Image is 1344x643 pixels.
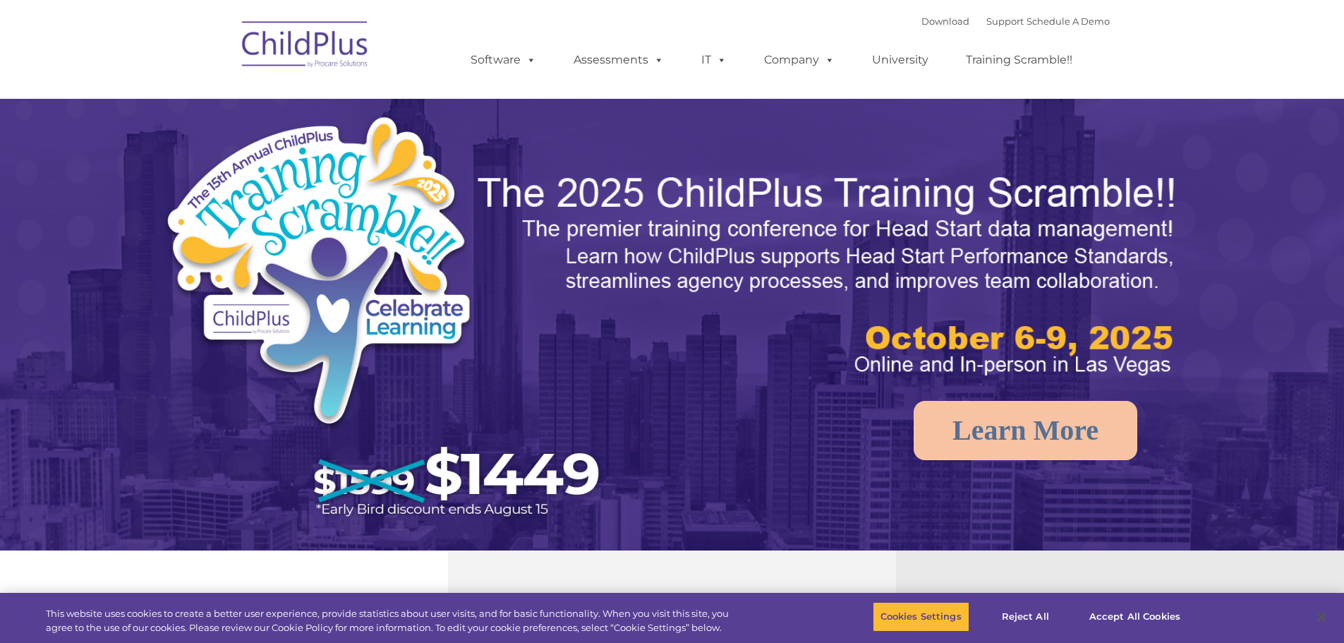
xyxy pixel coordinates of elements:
[456,46,550,74] a: Software
[986,16,1024,27] a: Support
[750,46,849,74] a: Company
[921,16,1110,27] font: |
[858,46,943,74] a: University
[981,602,1070,632] button: Reject All
[921,16,969,27] a: Download
[873,602,969,632] button: Cookies Settings
[196,151,256,162] span: Phone number
[1082,602,1188,632] button: Accept All Cookies
[559,46,678,74] a: Assessments
[1027,16,1110,27] a: Schedule A Demo
[952,46,1086,74] a: Training Scramble!!
[46,607,739,635] div: This website uses cookies to create a better user experience, provide statistics about user visit...
[235,11,376,82] img: ChildPlus by Procare Solutions
[687,46,741,74] a: IT
[196,93,239,104] span: Last name
[914,401,1137,460] a: Learn More
[1306,601,1337,632] button: Close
